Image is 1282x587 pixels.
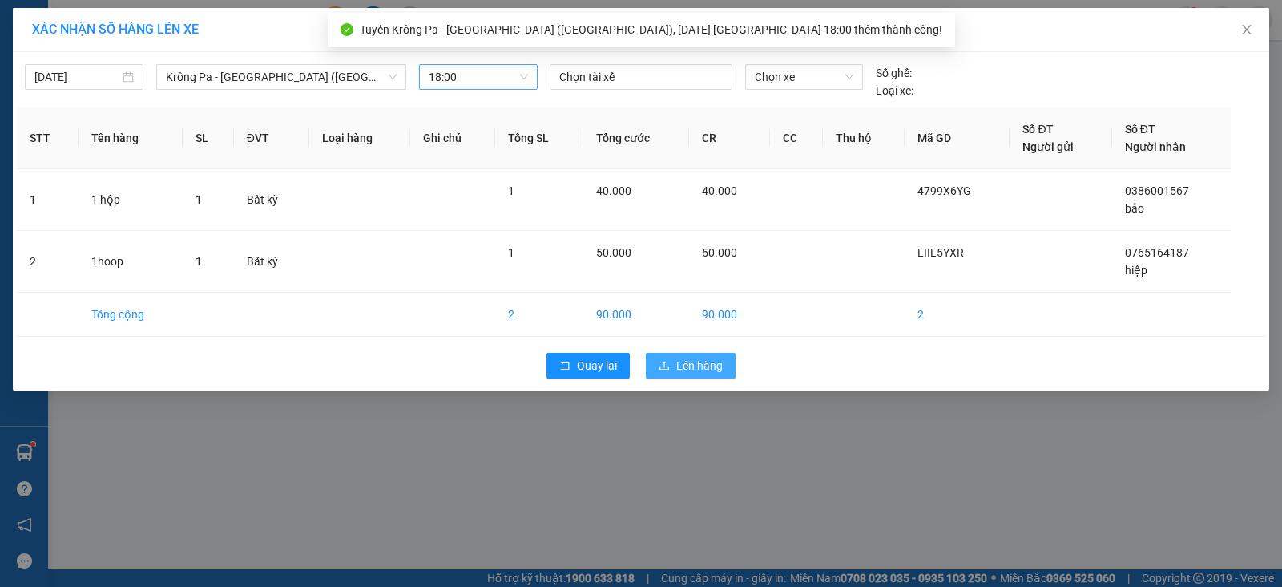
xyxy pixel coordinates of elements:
[876,64,912,82] span: Số ghế:
[583,293,688,337] td: 90.000
[646,353,736,379] button: uploadLên hàng
[689,293,770,337] td: 90.000
[183,107,234,169] th: SL
[495,107,583,169] th: Tổng SL
[143,43,202,55] span: [DATE] 15:08
[166,65,397,89] span: Krông Pa - Sài Gòn (Uar)
[1224,8,1269,53] button: Close
[143,61,174,80] span: Gửi:
[917,246,964,259] span: LIIL5YXR
[1125,264,1147,277] span: hiệp
[234,231,309,293] td: Bất kỳ
[196,193,202,206] span: 1
[17,231,79,293] td: 2
[17,169,79,231] td: 1
[559,360,570,373] span: rollback
[360,23,942,36] span: Tuyến Krông Pa - [GEOGRAPHIC_DATA] ([GEOGRAPHIC_DATA]), [DATE] [GEOGRAPHIC_DATA] 18:00 thêm thành...
[79,107,183,169] th: Tên hàng
[755,65,853,89] span: Chọn xe
[596,246,631,259] span: 50.000
[143,87,200,107] span: AyunPa
[1125,202,1144,215] span: bảo
[143,111,212,139] span: 1hoop
[1125,123,1155,136] span: Số ĐT
[79,169,183,231] td: 1 hộp
[1125,246,1189,259] span: 0765164187
[79,293,183,337] td: Tổng cộng
[546,353,630,379] button: rollbackQuay lại
[196,255,202,268] span: 1
[32,22,199,37] span: XÁC NHẬN SỐ HÀNG LÊN XE
[702,246,737,259] span: 50.000
[1022,123,1053,136] span: Số ĐT
[495,293,583,337] td: 2
[388,72,397,82] span: down
[876,82,913,99] span: Loại xe:
[596,184,631,197] span: 40.000
[309,107,410,169] th: Loại hàng
[429,65,528,89] span: 18:00
[1240,23,1253,36] span: close
[1125,140,1186,153] span: Người nhận
[79,231,183,293] td: 1hoop
[34,68,119,86] input: 14/09/2025
[583,107,688,169] th: Tổng cước
[1022,140,1074,153] span: Người gửi
[917,184,971,197] span: 4799X6YG
[7,50,87,75] h2: LIIL5YXR
[508,184,514,197] span: 1
[234,107,309,169] th: ĐVT
[659,360,670,373] span: upload
[577,357,617,374] span: Quay lại
[234,169,309,231] td: Bất kỳ
[770,107,823,169] th: CC
[702,184,737,197] span: 40.000
[689,107,770,169] th: CR
[905,107,1010,169] th: Mã GD
[410,107,495,169] th: Ghi chú
[41,11,107,35] b: Cô Hai
[341,23,353,36] span: check-circle
[508,246,514,259] span: 1
[676,357,723,374] span: Lên hàng
[823,107,905,169] th: Thu hộ
[1125,184,1189,197] span: 0386001567
[17,107,79,169] th: STT
[905,293,1010,337] td: 2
